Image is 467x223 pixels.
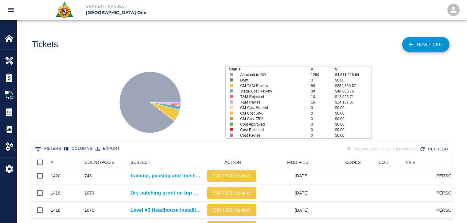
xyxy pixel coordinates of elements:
[51,157,53,167] div: #
[418,144,450,155] button: Refresh
[312,157,364,167] div: CODES
[335,133,371,138] p: $0.00
[345,157,361,167] div: CODES
[84,157,115,167] div: CLIENT/PCO #
[63,144,94,153] button: Select columns
[127,157,204,167] div: SUBJECT
[259,157,312,167] div: MODIFIED
[240,83,304,89] p: CM T&M Review
[210,206,254,214] p: CM T&M Review
[84,207,94,213] div: 1676
[287,157,309,167] div: MODIFIED
[51,207,60,213] div: 1418
[4,2,18,17] button: open drawer
[130,172,201,180] a: framing, packing and finishing drains Level #2 East pier bathroom.
[311,116,335,122] p: 0
[240,105,304,111] p: CM Cost Started
[210,189,254,197] p: CM T&M Review
[240,122,304,127] p: Cost Approved
[84,173,92,179] div: 743
[311,127,335,133] p: 0
[401,157,437,167] div: INV #
[335,83,371,89] p: $264,850.67
[210,172,254,180] p: CM T&M Review
[259,202,312,219] div: [DATE]
[48,157,81,167] div: #
[240,111,304,116] p: CM Cost 50%
[240,72,304,77] p: Attached to CO
[240,116,304,122] p: CM Cost 75%
[33,144,63,154] button: Show filters
[86,9,267,16] p: [GEOGRAPHIC_DATA] One
[259,184,312,202] div: [DATE]
[240,77,304,83] p: Draft
[311,122,335,127] p: 0
[311,111,335,116] p: 0
[344,144,418,155] div: Tickets download in groups of 15
[418,144,450,155] div: Refresh the list
[335,127,371,133] p: $0.00
[311,100,335,105] p: 16
[311,66,335,72] p: #
[240,133,304,138] p: Cost Revise
[311,94,335,100] p: 10
[240,127,304,133] p: Cost Rejected
[84,190,94,196] div: 1070
[335,94,371,100] p: $12,923.71
[402,37,449,52] a: NEW TICKET
[311,89,335,94] p: 30
[364,157,401,167] div: CO #
[130,157,150,167] div: SUBJECT
[204,157,259,167] div: ACTION
[55,1,74,18] img: Roger & Sons Concrete
[51,173,60,179] div: 1420
[335,72,371,77] p: $4,911,918.64
[335,116,371,122] p: $0.00
[378,157,388,167] div: CO #
[311,105,335,111] p: 0
[240,100,304,105] p: T&M Revise
[94,144,121,153] button: Export
[86,4,267,9] p: Current Project
[229,66,311,72] p: Status
[311,77,335,83] p: 3
[335,66,371,72] p: $
[335,89,371,94] p: $48,080.76
[51,190,60,196] div: 1419
[335,122,371,127] p: $0.00
[311,133,335,138] p: 0
[335,100,371,105] p: $14,157.37
[311,83,335,89] p: 88
[240,89,304,94] p: Trade Cost Review
[259,167,312,184] div: [DATE]
[335,105,371,111] p: $0.00
[81,157,127,167] div: CLIENT/PCO #
[335,111,371,116] p: $0.00
[335,77,371,83] p: $0.00
[311,72,335,77] p: 1260
[404,157,415,167] div: INV #
[130,189,201,197] a: Dry patching grout on top of beams Column line E9-EH.
[130,206,201,214] a: Level #3 Headhouse installing Styrofoam underneath [PERSON_NAME] duct.
[224,157,241,167] div: ACTION
[240,94,304,100] p: T&M Rejected
[32,40,58,50] h1: Tickets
